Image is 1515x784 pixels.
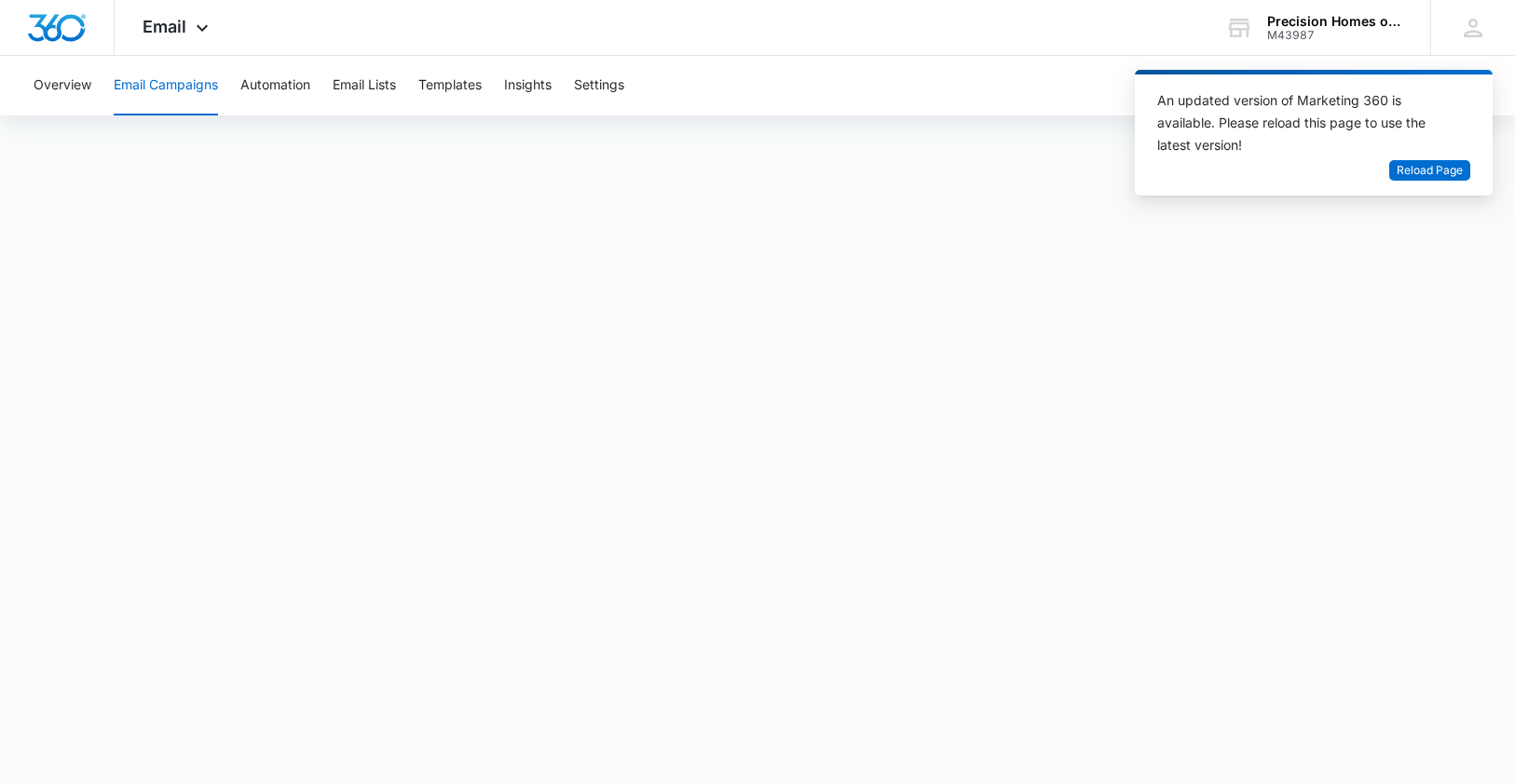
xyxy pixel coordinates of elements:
div: account id [1267,29,1403,42]
button: Overview [34,56,91,115]
button: Settings [574,56,624,115]
div: account name [1267,14,1403,29]
span: Reload Page [1397,162,1463,180]
button: Email Lists [333,56,396,115]
button: Reload Page [1389,160,1470,182]
button: Automation [240,56,310,115]
span: Email [143,17,186,36]
button: Email Campaigns [114,56,218,115]
button: Insights [504,56,552,115]
button: Templates [418,56,482,115]
div: An updated version of Marketing 360 is available. Please reload this page to use the latest version! [1157,89,1448,156]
